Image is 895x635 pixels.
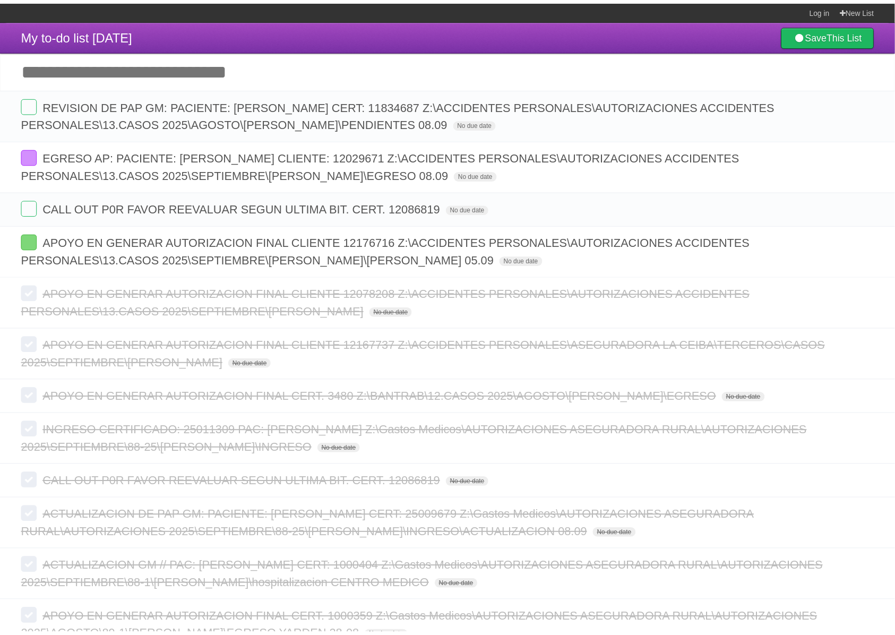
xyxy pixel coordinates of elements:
[21,561,833,592] span: ACTUALIZACION GM // PAC: [PERSON_NAME] CERT: 1000404 Z:\Gastos Medicos\AUTORIZACIONES ASEGURADORA...
[21,388,37,404] label: Done
[451,478,494,488] span: No due date
[374,307,417,317] span: No due date
[21,510,763,540] span: ACTUALIZACION DE PAP GM: PACIENTE: [PERSON_NAME] CERT: 25009679 Z:\Gastos Medicos\AUTORIZACIONES ...
[21,559,37,575] label: Done
[459,119,502,128] span: No due date
[21,236,759,267] span: APOYO EN GENERAR AUTORIZACION FINAL CLIENTE 12176716 Z:\ACCIDENTES PERSONALES\AUTORIZACIONES ACCI...
[600,530,643,539] span: No due date
[21,287,759,318] span: APOYO EN GENERAR AUTORIZACION FINAL CLIENTE 12078208 Z:\ACCIDENTES PERSONALES\AUTORIZACIONES ACCI...
[231,359,274,368] span: No due date
[43,390,727,404] span: APOYO EN GENERAR AUTORIZACION FINAL CERT. 3480 Z:\BANTRAB\12.CASOS 2025\AGOSTO\[PERSON_NAME]\EGRESO
[21,97,37,113] label: Done
[21,508,37,524] label: Done
[21,474,37,490] label: Done
[21,422,37,438] label: Done
[21,337,37,353] label: Done
[21,424,816,455] span: INGRESO CERTIFICADO: 25011309 PAC: [PERSON_NAME] Z:\Gastos Medicos\AUTORIZACIONES ASEGURADORA RUR...
[459,170,502,180] span: No due date
[21,200,37,216] label: Done
[21,148,37,164] label: Done
[730,393,773,402] span: No due date
[451,204,494,214] span: No due date
[790,24,884,46] a: SaveThis List
[21,234,37,250] label: Done
[505,256,548,265] span: No due date
[21,28,134,42] span: My to-do list [DATE]
[837,30,872,40] b: This List
[43,476,448,489] span: CALL OUT P0R FAVOR REEVALUAR SEGUN ULTIMA BIT. CERT. 12086819
[43,202,448,215] span: CALL OUT P0R FAVOR REEVALUAR SEGUN ULTIMA BIT. CERT. 12086819
[21,99,784,130] span: REVISION DE PAP GM: PACIENTE: [PERSON_NAME] CERT: 11834687 Z:\ACCIDENTES PERSONALES\AUTORIZACIONE...
[21,285,37,301] label: Done
[21,339,835,370] span: APOYO EN GENERAR AUTORIZACION FINAL CLIENTE 12167737 Z:\ACCIDENTES PERSONALES\ASEGURADORA LA CEIB...
[21,611,37,627] label: Done
[440,581,483,591] span: No due date
[21,150,748,181] span: EGRESO AP: PACIENTE: [PERSON_NAME] CLIENTE: 12029671 Z:\ACCIDENTES PERSONALES\AUTORIZACIONES ACCI...
[321,444,364,454] span: No due date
